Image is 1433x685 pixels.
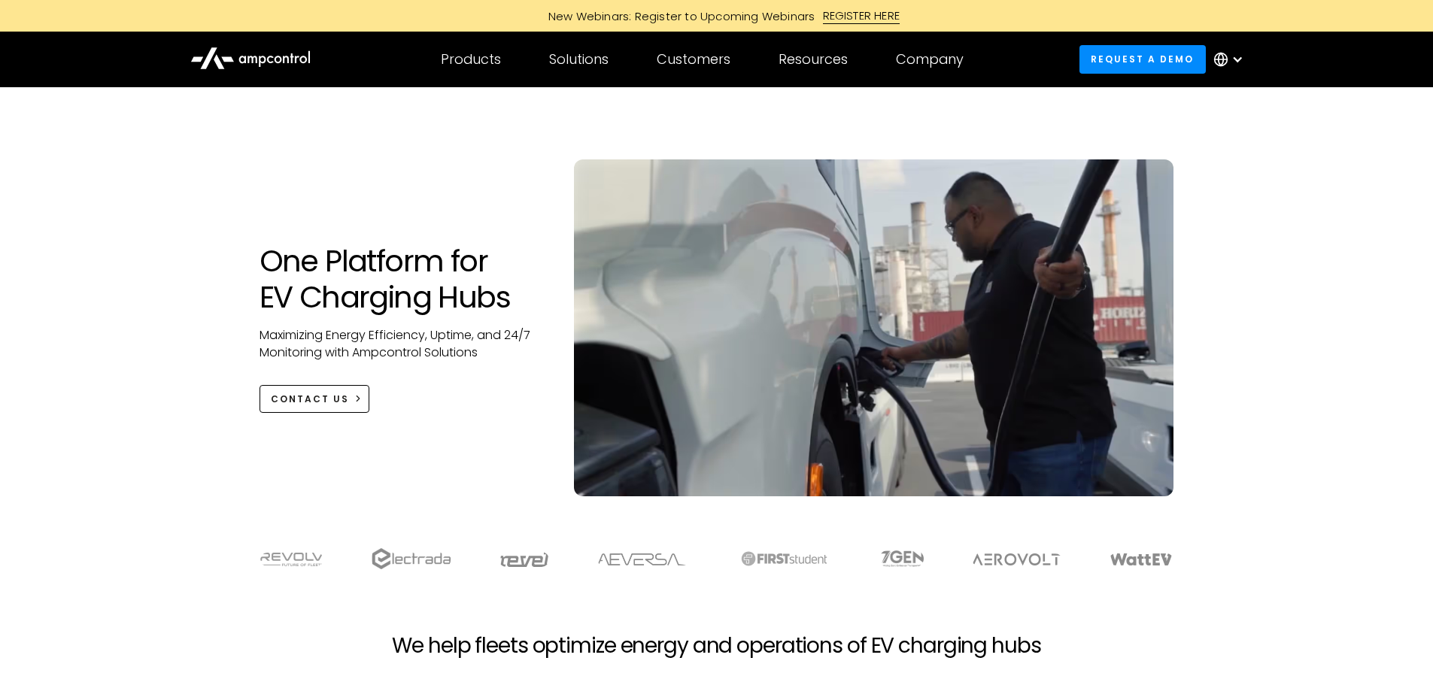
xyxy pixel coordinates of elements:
[441,51,501,68] div: Products
[1110,553,1173,565] img: WattEV logo
[392,633,1040,659] h2: We help fleets optimize energy and operations of EV charging hubs
[378,8,1055,24] a: New Webinars: Register to Upcoming WebinarsREGISTER HERE
[657,51,730,68] div: Customers
[779,51,848,68] div: Resources
[372,548,451,569] img: electrada logo
[823,8,900,24] div: REGISTER HERE
[271,393,349,406] div: CONTACT US
[1079,45,1206,73] a: Request a demo
[549,51,609,68] div: Solutions
[260,327,545,361] p: Maximizing Energy Efficiency, Uptime, and 24/7 Monitoring with Ampcontrol Solutions
[260,243,545,315] h1: One Platform for EV Charging Hubs
[896,51,964,68] div: Company
[972,553,1061,565] img: Aerovolt Logo
[260,385,370,413] a: CONTACT US
[533,8,823,24] div: New Webinars: Register to Upcoming Webinars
